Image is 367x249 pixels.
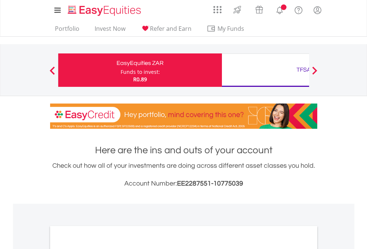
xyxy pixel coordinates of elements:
h3: Account Number: [50,178,317,189]
span: Refer and Earn [150,24,191,33]
div: Funds to invest: [121,68,160,76]
a: Home page [65,2,144,17]
a: Portfolio [52,25,82,36]
a: FAQ's and Support [289,2,308,17]
img: EasyEquities_Logo.png [66,4,144,17]
img: EasyCredit Promotion Banner [50,104,317,129]
span: R0.89 [133,76,147,83]
a: Invest Now [92,25,128,36]
img: grid-menu-icon.svg [213,6,222,14]
button: Next [307,70,322,78]
a: Notifications [270,2,289,17]
a: Vouchers [248,2,270,16]
a: Refer and Earn [138,25,194,36]
a: My Profile [308,2,327,18]
a: AppsGrid [209,2,226,14]
span: EE2287551-10775039 [177,180,243,187]
button: Previous [45,70,60,78]
h1: Here are the ins and outs of your account [50,144,317,157]
img: vouchers-v2.svg [253,4,265,16]
div: EasyEquities ZAR [63,58,217,68]
span: My Funds [207,24,255,33]
img: thrive-v2.svg [231,4,243,16]
div: Check out how all of your investments are doing across different asset classes you hold. [50,161,317,189]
